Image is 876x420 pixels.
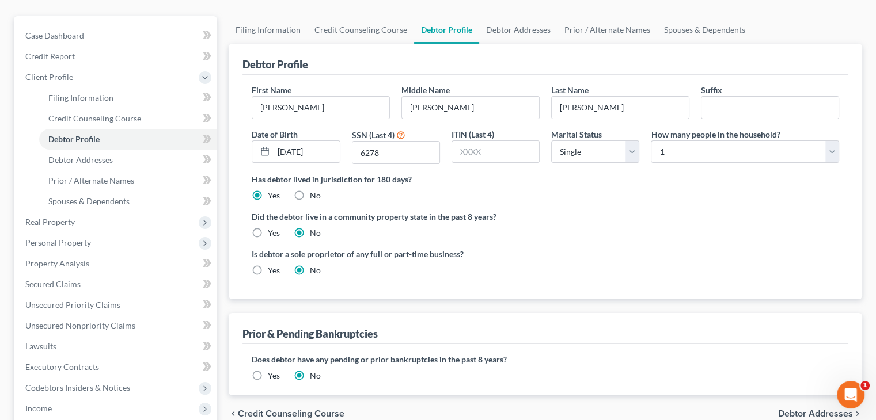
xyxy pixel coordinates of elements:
label: No [310,265,321,276]
a: Spouses & Dependents [39,191,217,212]
span: Credit Counseling Course [48,113,141,123]
i: chevron_left [229,409,238,418]
span: Codebtors Insiders & Notices [25,383,130,392]
input: -- [552,97,689,119]
span: Personal Property [25,238,91,247]
label: No [310,227,321,239]
a: Unsecured Priority Claims [16,295,217,315]
span: Debtor Profile [48,134,100,144]
label: Yes [268,370,280,381]
label: Does debtor have any pending or prior bankruptcies in the past 8 years? [252,353,839,365]
a: Property Analysis [16,253,217,274]
label: No [310,370,321,381]
button: Debtor Addresses chevron_right [778,409,862,418]
span: Debtor Addresses [48,155,113,165]
label: Yes [268,265,280,276]
a: Secured Claims [16,274,217,295]
a: Debtor Addresses [479,16,558,44]
span: Real Property [25,217,75,227]
span: Unsecured Priority Claims [25,300,120,310]
span: Prior / Alternate Names [48,175,134,185]
label: Middle Name [401,84,450,96]
a: Filing Information [229,16,308,44]
label: Suffix [701,84,722,96]
label: Did the debtor live in a community property state in the past 8 years? [252,211,839,223]
a: Lawsuits [16,336,217,357]
label: Has debtor lived in jurisdiction for 180 days? [252,173,839,185]
input: XXXX [352,142,439,163]
label: ITIN (Last 4) [452,128,494,140]
span: Credit Counseling Course [238,409,344,418]
span: Executory Contracts [25,362,99,372]
input: XXXX [452,141,539,163]
a: Debtor Profile [414,16,479,44]
label: How many people in the household? [651,128,780,140]
a: Executory Contracts [16,357,217,377]
a: Unsecured Nonpriority Claims [16,315,217,336]
span: 1 [860,381,870,390]
input: -- [252,97,389,119]
label: Date of Birth [252,128,298,140]
input: M.I [402,97,539,119]
span: Secured Claims [25,279,81,289]
div: Debtor Profile [242,58,308,71]
a: Debtor Addresses [39,150,217,170]
span: Spouses & Dependents [48,196,130,206]
span: Case Dashboard [25,30,84,40]
label: Yes [268,190,280,201]
label: Is debtor a sole proprietor of any full or part-time business? [252,248,540,260]
label: Last Name [551,84,589,96]
input: MM/DD/YYYY [274,141,339,163]
a: Credit Counseling Course [39,108,217,129]
span: Debtor Addresses [778,409,853,418]
a: Credit Counseling Course [308,16,414,44]
a: Credit Report [16,46,217,67]
span: Property Analysis [25,258,89,268]
span: Income [25,403,52,413]
label: Yes [268,227,280,239]
a: Filing Information [39,87,217,108]
a: Debtor Profile [39,129,217,150]
iframe: Intercom live chat [837,381,864,408]
span: Lawsuits [25,341,56,351]
button: chevron_left Credit Counseling Course [229,409,344,418]
i: chevron_right [853,409,862,418]
span: Filing Information [48,93,113,102]
span: Client Profile [25,72,73,82]
input: -- [701,97,839,119]
span: Unsecured Nonpriority Claims [25,320,135,330]
label: First Name [252,84,291,96]
label: No [310,190,321,201]
span: Credit Report [25,51,75,61]
a: Case Dashboard [16,25,217,46]
a: Prior / Alternate Names [39,170,217,191]
a: Prior / Alternate Names [558,16,657,44]
div: Prior & Pending Bankruptcies [242,327,378,341]
label: Marital Status [551,128,602,140]
a: Spouses & Dependents [657,16,752,44]
label: SSN (Last 4) [352,129,395,141]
